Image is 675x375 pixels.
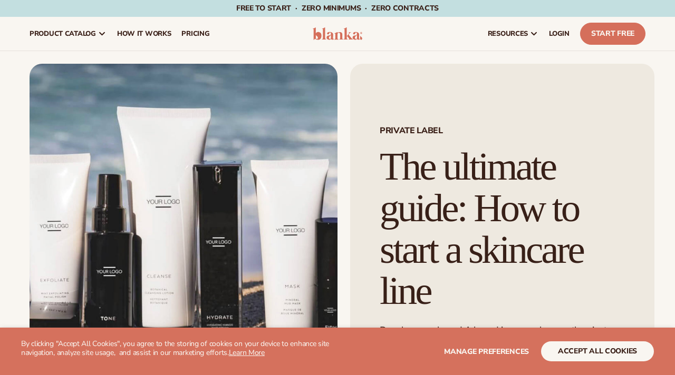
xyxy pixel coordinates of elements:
[21,340,337,358] p: By clicking "Accept All Cookies", you agree to the storing of cookies on your device to enhance s...
[541,341,654,361] button: accept all cookies
[117,29,171,38] span: How It Works
[580,23,645,45] a: Start Free
[30,29,96,38] span: product catalog
[483,17,544,51] a: resources
[549,29,570,38] span: LOGIN
[544,17,575,51] a: LOGIN
[380,324,625,337] p: Develop your brand A brand is so much more than just a pretty logo.
[380,126,625,135] span: PRIVATE LABEL
[444,341,529,361] button: Manage preferences
[488,29,528,38] span: resources
[313,27,362,40] img: logo
[236,3,439,13] span: Free to start · ZERO minimums · ZERO contracts
[176,17,215,51] a: pricing
[229,348,265,358] a: Learn More
[181,29,209,38] span: pricing
[24,17,112,51] a: product catalog
[444,347,529,357] span: Manage preferences
[380,146,625,312] h1: The ultimate guide: How to start a skincare line
[112,17,177,51] a: How It Works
